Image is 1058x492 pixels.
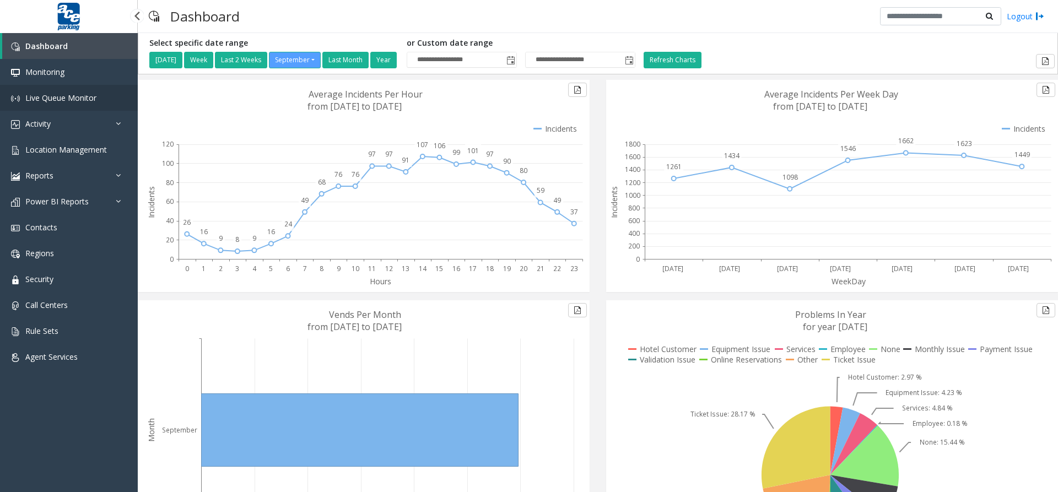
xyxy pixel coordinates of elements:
span: Dashboard [25,41,68,51]
text: 101 [467,146,479,155]
span: Toggle popup [623,52,635,68]
text: Incidents [609,186,619,218]
text: [DATE] [777,264,798,273]
span: Contacts [25,222,57,233]
button: Year [370,52,397,68]
text: 1400 [625,165,640,174]
text: 11 [368,264,376,273]
text: 23 [570,264,578,273]
button: Week [184,52,213,68]
button: [DATE] [149,52,182,68]
text: Services: 4.84 % [902,403,953,413]
text: 80 [520,166,527,175]
text: [DATE] [830,264,851,273]
text: 59 [537,186,544,195]
text: Month [146,418,156,442]
text: Ticket Issue: 28.17 % [690,409,755,419]
span: Power BI Reports [25,196,89,207]
text: 80 [166,178,174,187]
text: 1261 [666,162,682,171]
text: 97 [486,149,494,159]
text: 1449 [1014,150,1030,159]
text: 37 [570,207,578,217]
text: 7 [303,264,307,273]
span: Reports [25,170,53,181]
text: 20 [520,264,527,273]
span: Location Management [25,144,107,155]
text: 90 [503,156,511,166]
text: 91 [402,155,409,165]
text: WeekDay [832,276,866,286]
button: Export to pdf [568,303,587,317]
text: 16 [200,227,208,236]
button: Last 2 Weeks [215,52,267,68]
text: 76 [334,170,342,179]
h5: or Custom date range [407,39,635,48]
text: [DATE] [662,264,683,273]
span: Monitoring [25,67,64,77]
a: Logout [1007,10,1044,22]
text: 12 [385,264,393,273]
text: 4 [252,264,257,273]
text: 0 [185,264,189,273]
text: [DATE] [892,264,913,273]
span: Toggle popup [504,52,516,68]
h5: Select specific date range [149,39,398,48]
text: [DATE] [1008,264,1029,273]
text: 3 [235,264,239,273]
img: 'icon' [11,146,20,155]
text: 60 [166,197,174,206]
text: 8 [320,264,323,273]
img: 'icon' [11,224,20,233]
text: 0 [170,255,174,264]
text: [DATE] [954,264,975,273]
text: Employee: 0.18 % [913,419,968,428]
text: 1546 [840,144,856,153]
img: logout [1035,10,1044,22]
text: 49 [553,196,561,205]
text: Vends Per Month [329,309,401,321]
text: 1098 [782,172,798,182]
text: 1600 [625,152,640,161]
text: 1200 [625,178,640,187]
text: 20 [166,235,174,245]
img: 'icon' [11,275,20,284]
text: 1800 [625,139,640,149]
a: Dashboard [2,33,138,59]
button: Export to pdf [1036,54,1055,68]
span: Regions [25,248,54,258]
text: 400 [628,229,640,238]
text: 24 [284,219,293,229]
text: 26 [183,218,191,227]
text: 22 [553,264,561,273]
text: 10 [352,264,359,273]
text: 9 [219,234,223,243]
text: 600 [628,216,640,225]
text: 68 [318,177,326,187]
button: Refresh Charts [644,52,701,68]
text: Problems In Year [795,309,866,321]
span: Rule Sets [25,326,58,336]
span: Activity [25,118,51,129]
text: Incidents [146,186,156,218]
img: 'icon' [11,42,20,51]
button: Export to pdf [1037,303,1055,317]
text: 9 [252,234,256,243]
button: September [269,52,321,68]
img: 'icon' [11,68,20,77]
text: Average Incidents Per Week Day [764,88,898,100]
text: 76 [352,170,359,179]
span: Agent Services [25,352,78,362]
text: Average Incidents Per Hour [309,88,423,100]
text: 14 [419,264,427,273]
text: 1 [202,264,206,273]
text: 8 [235,235,239,244]
text: 0 [636,255,640,264]
text: 15 [435,264,443,273]
span: Call Centers [25,300,68,310]
text: 2 [219,264,223,273]
text: 97 [385,149,393,159]
text: 16 [452,264,460,273]
text: 6 [286,264,290,273]
text: 99 [452,148,460,157]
